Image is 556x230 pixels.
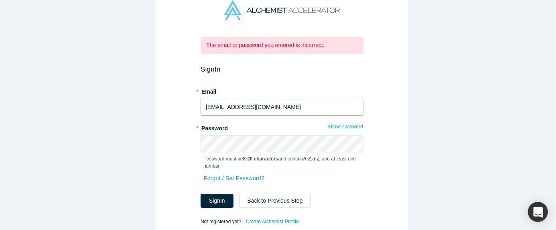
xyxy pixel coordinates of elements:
[203,171,265,185] a: Forgot / Set Password?
[201,218,241,224] span: Not registered yet?
[201,65,363,74] h2: Sign In
[239,194,311,208] button: Back to Previous Step
[243,156,278,162] strong: 8-20 characters
[224,0,340,20] img: Alchemist Accelerator Logo
[327,121,363,132] button: Show Password
[246,216,299,227] a: Create Alchemist Profile
[201,121,363,133] label: Password
[203,155,361,170] p: Password must be and contain , , and at least one number.
[206,41,358,49] p: The email or password you entered is incorrect.
[303,156,311,162] strong: A-Z
[312,156,319,162] strong: a-z
[201,194,233,208] button: SignIn
[201,85,363,96] label: Email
